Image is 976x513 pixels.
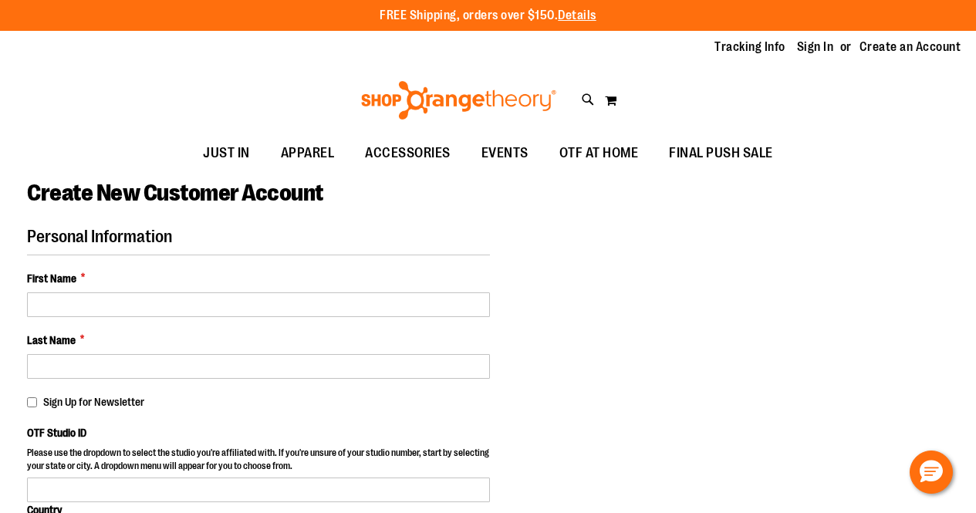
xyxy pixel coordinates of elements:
[365,136,451,170] span: ACCESSORIES
[27,332,76,348] span: Last Name
[27,180,323,206] span: Create New Customer Account
[714,39,785,56] a: Tracking Info
[466,136,544,171] a: EVENTS
[559,136,639,170] span: OTF AT HOME
[910,451,953,494] button: Hello, have a question? Let’s chat.
[350,136,466,171] a: ACCESSORIES
[859,39,961,56] a: Create an Account
[203,136,250,170] span: JUST IN
[669,136,773,170] span: FINAL PUSH SALE
[187,136,265,171] a: JUST IN
[265,136,350,171] a: APPAREL
[558,8,596,22] a: Details
[27,271,76,286] span: First Name
[380,7,596,25] p: FREE Shipping, orders over $150.
[481,136,529,170] span: EVENTS
[43,396,144,408] span: Sign Up for Newsletter
[653,136,789,171] a: FINAL PUSH SALE
[27,447,490,477] p: Please use the dropdown to select the studio you're affiliated with. If you're unsure of your stu...
[359,81,559,120] img: Shop Orangetheory
[27,427,86,439] span: OTF Studio ID
[544,136,654,171] a: OTF AT HOME
[797,39,834,56] a: Sign In
[27,227,172,246] span: Personal Information
[281,136,335,170] span: APPAREL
